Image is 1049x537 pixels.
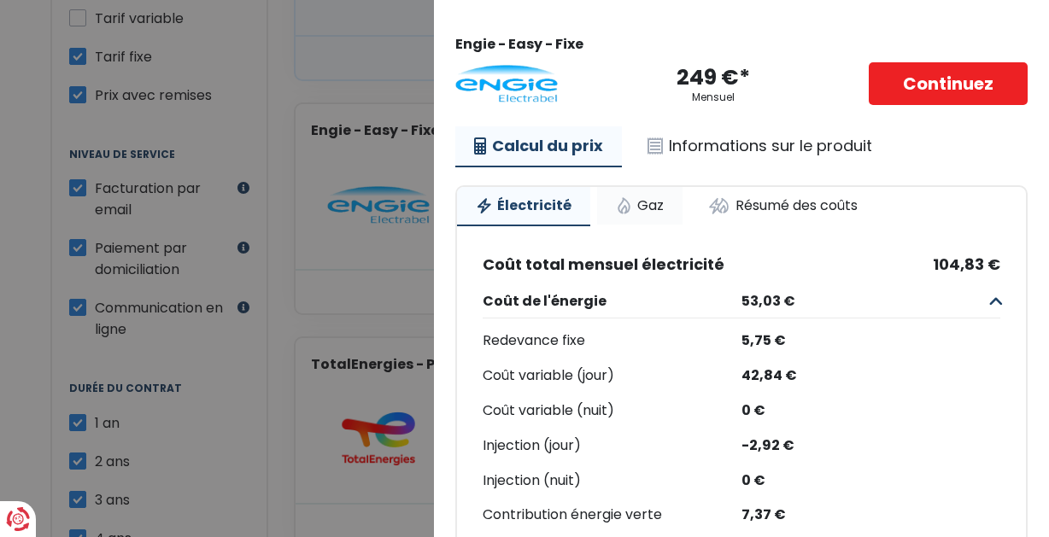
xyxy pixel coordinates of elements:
[741,364,1000,388] div: 42,84 €
[933,255,1000,274] span: 104,83 €
[483,255,724,274] span: Coût total mensuel électricité
[483,364,741,388] div: Coût variable (jour)
[629,126,891,166] a: Informations sur le produit
[483,469,741,493] div: Injection (nuit)
[597,187,683,225] a: Gaz
[741,503,1000,528] div: 7,37 €
[457,187,590,226] a: Électricité
[689,187,876,225] a: Résumé des coûts
[455,126,622,167] a: Calcul du prix
[692,91,735,103] div: Mensuel
[455,36,1028,52] div: Engie - Easy - Fixe
[483,284,1000,318] button: Coût de l'énergie 53,03 €
[741,329,1000,353] div: 5,75 €
[483,434,741,458] div: Injection (jour)
[741,399,1000,423] div: 0 €
[483,329,741,353] div: Redevance fixe
[483,503,741,528] div: Contribution énergie verte
[741,469,1000,493] div: 0 €
[869,62,1028,105] a: Continuez
[483,293,735,309] span: Coût de l'énergie
[677,64,750,92] div: 249 €*
[455,65,558,102] img: Engie
[741,434,1000,458] div: -2,92 €
[735,293,987,309] span: 53,03 €
[483,399,741,423] div: Coût variable (nuit)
